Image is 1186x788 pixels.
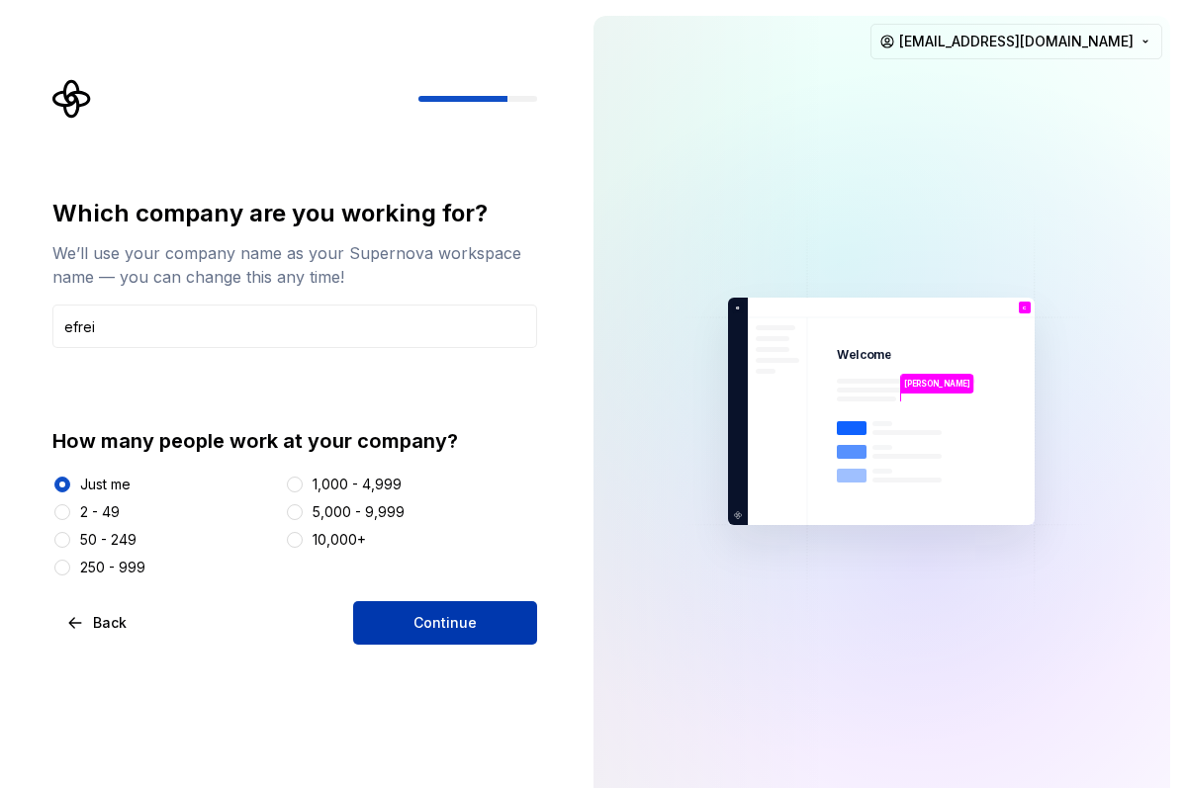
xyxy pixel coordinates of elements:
[52,427,537,455] div: How many people work at your company?
[52,601,143,645] button: Back
[313,502,405,522] div: 5,000 - 9,999
[93,613,127,633] span: Back
[870,24,1162,59] button: [EMAIL_ADDRESS][DOMAIN_NAME]
[837,347,891,363] p: Welcome
[904,378,970,390] p: [PERSON_NAME]
[80,530,137,550] div: 50 - 249
[52,241,537,289] div: We’ll use your company name as your Supernova workspace name — you can change this any time!
[80,502,120,522] div: 2 - 49
[52,79,92,119] svg: Supernova Logo
[52,198,537,229] div: Which company are you working for?
[313,530,366,550] div: 10,000+
[732,303,740,312] p: e
[1023,305,1027,310] p: c
[52,305,537,348] input: Company name
[80,475,131,494] div: Just me
[80,558,145,577] div: 250 - 999
[353,601,537,645] button: Continue
[899,32,1134,51] span: [EMAIL_ADDRESS][DOMAIN_NAME]
[413,613,477,633] span: Continue
[313,475,402,494] div: 1,000 - 4,999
